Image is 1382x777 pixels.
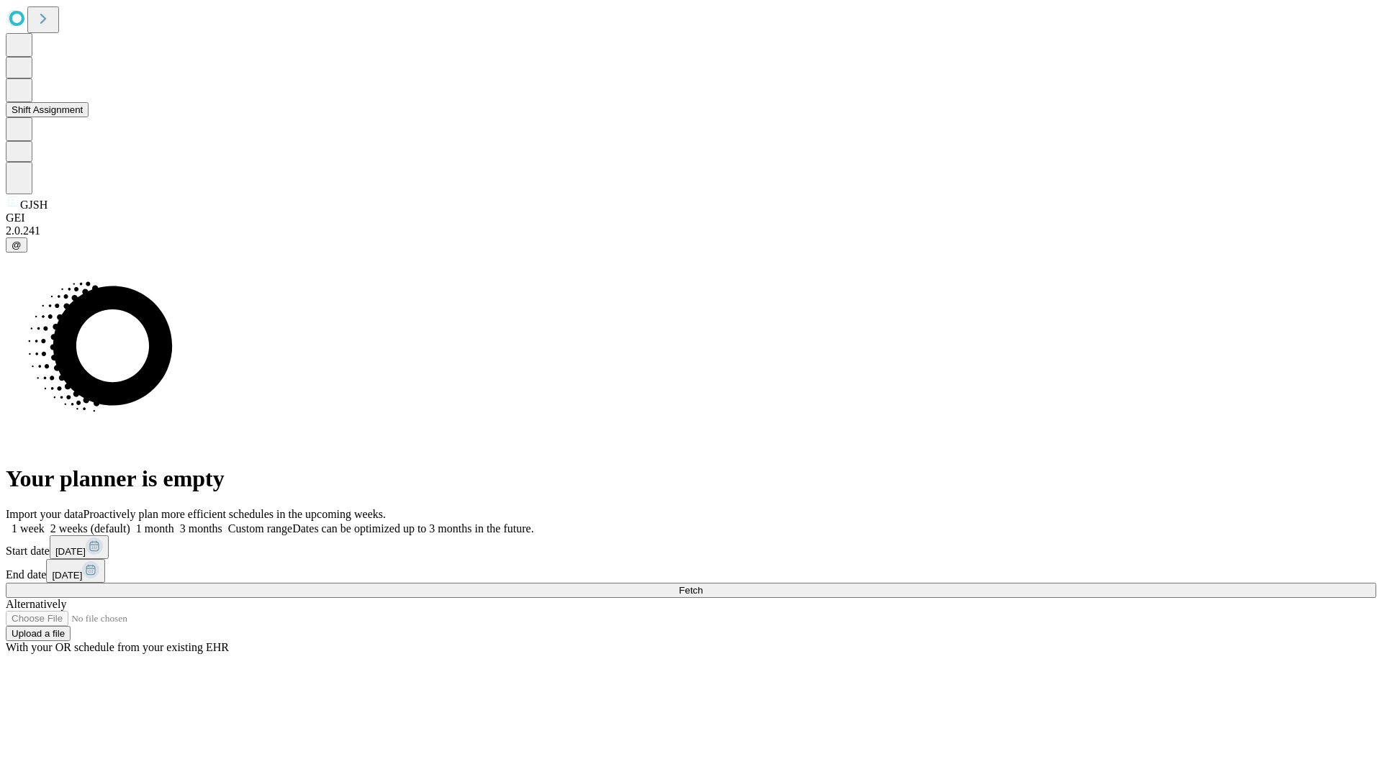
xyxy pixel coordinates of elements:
[6,626,71,641] button: Upload a file
[136,522,174,535] span: 1 month
[6,224,1376,237] div: 2.0.241
[6,641,229,653] span: With your OR schedule from your existing EHR
[292,522,533,535] span: Dates can be optimized up to 3 months in the future.
[50,535,109,559] button: [DATE]
[679,585,703,596] span: Fetch
[6,598,66,610] span: Alternatively
[12,522,45,535] span: 1 week
[46,559,105,583] button: [DATE]
[228,522,292,535] span: Custom range
[6,583,1376,598] button: Fetch
[55,546,86,557] span: [DATE]
[50,522,130,535] span: 2 weeks (default)
[6,535,1376,559] div: Start date
[83,508,386,520] span: Proactively plan more efficient schedules in the upcoming weeks.
[52,570,82,581] span: [DATE]
[180,522,222,535] span: 3 months
[6,465,1376,492] h1: Your planner is empty
[6,508,83,520] span: Import your data
[6,102,89,117] button: Shift Assignment
[6,212,1376,224] div: GEI
[6,237,27,253] button: @
[20,199,48,211] span: GJSH
[6,559,1376,583] div: End date
[12,240,22,250] span: @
